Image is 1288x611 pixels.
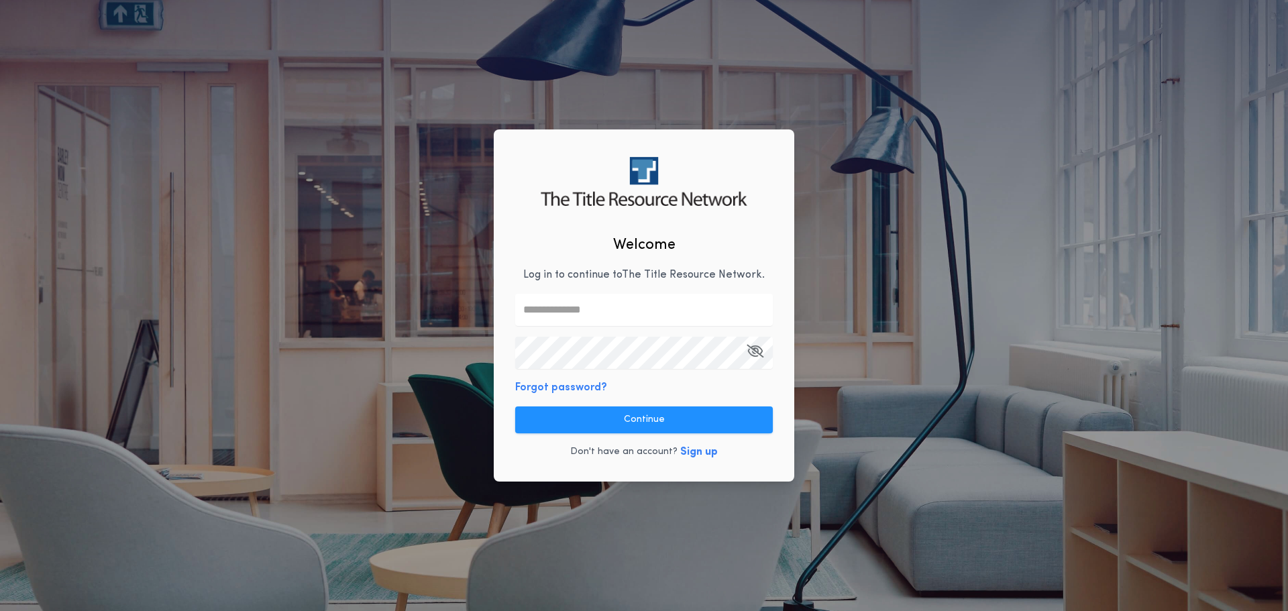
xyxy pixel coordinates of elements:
button: Sign up [680,444,718,460]
button: Continue [515,406,773,433]
p: Don't have an account? [570,445,678,459]
h2: Welcome [613,234,676,256]
img: logo [541,157,747,206]
p: Log in to continue to The Title Resource Network . [523,267,765,283]
button: Forgot password? [515,380,607,396]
